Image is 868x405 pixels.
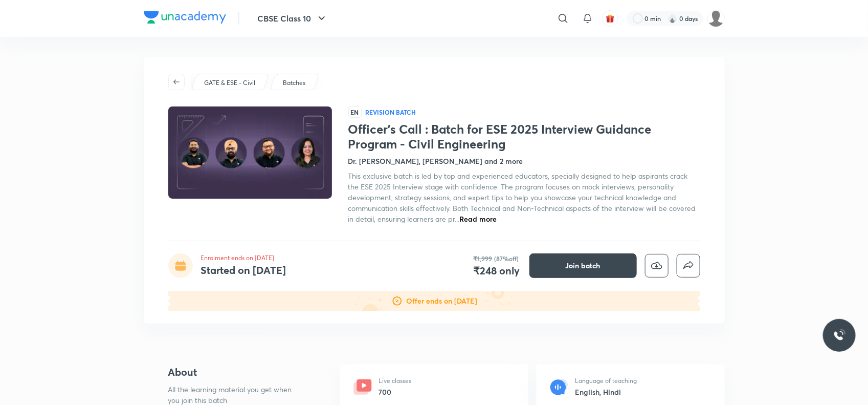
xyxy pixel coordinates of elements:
img: Company Logo [144,11,226,24]
img: Neha Kumbhare [707,10,725,27]
p: Enrolment ends on [DATE] [201,253,286,263]
p: GATE & ESE - Civil [204,78,255,88]
h6: 700 [379,387,412,397]
h6: English, Hindi [575,387,637,397]
span: EN [348,106,362,118]
h4: Dr. [PERSON_NAME], [PERSON_NAME] and 2 more [348,156,523,166]
img: offer [391,295,403,307]
img: streak [667,13,678,24]
span: Join batch [566,261,600,271]
h4: Started on [DATE] [201,263,286,277]
a: Company Logo [144,11,226,26]
img: ttu [833,329,845,342]
img: avatar [606,14,615,23]
img: Thumbnail [166,105,333,200]
span: Offer ends on [DATE] [406,297,477,305]
h4: About [168,365,307,380]
h4: ₹248 only [474,263,520,279]
span: This exclusive batch is led by top and experienced educators, specially designed to help aspirant... [348,171,696,224]
p: Revision Batch [366,108,416,116]
a: Batches [281,78,307,88]
p: (87%off) [495,254,519,263]
p: Language of teaching [575,376,637,386]
button: avatar [602,10,618,27]
button: CBSE Class 10 [252,8,334,29]
span: Read more [460,214,497,224]
button: Join batch [529,253,637,278]
p: Live classes [379,376,412,386]
h1: Officer's Call : Batch for ESE 2025 Interview Guidance Program - Civil Engineering [348,122,700,152]
p: Batches [283,78,305,88]
img: offer [168,291,700,311]
a: GATE & ESE - Civil [202,78,257,88]
p: ₹1,999 [474,254,493,263]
